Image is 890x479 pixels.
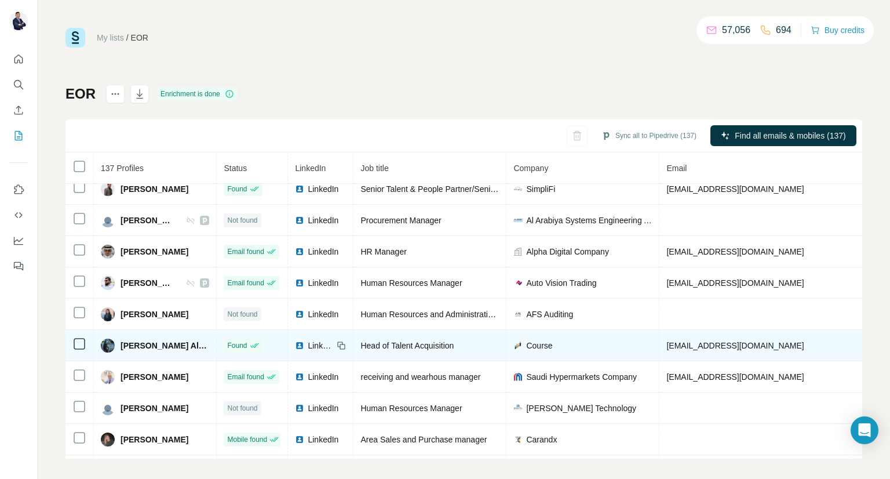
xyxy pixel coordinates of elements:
span: Human Resources Manager [360,278,462,288]
button: My lists [9,125,28,146]
img: company-logo [513,404,523,413]
img: LinkedIn logo [295,216,304,225]
span: Not found [227,403,257,413]
span: Al Arabiya Systems Engineering ASE [526,215,652,226]
img: Avatar [101,433,115,447]
span: HR Manager [360,247,406,256]
span: [EMAIL_ADDRESS][DOMAIN_NAME] [666,247,804,256]
span: Auto Vision Trading [526,277,596,289]
img: Avatar [101,182,115,196]
h1: EOR [65,85,96,103]
span: LinkedIn [308,371,338,383]
span: LinkedIn [308,215,338,226]
img: company-logo [513,341,523,350]
img: company-logo [513,310,523,319]
button: actions [106,85,125,103]
img: LinkedIn logo [295,184,304,194]
span: Procurement Manager [360,216,441,225]
img: Avatar [101,276,115,290]
span: LinkedIn [308,183,338,195]
span: Job title [360,164,388,173]
div: EOR [131,32,148,43]
span: [EMAIL_ADDRESS][DOMAIN_NAME] [666,372,804,382]
img: Avatar [101,370,115,384]
p: 57,056 [722,23,750,37]
button: Enrich CSV [9,100,28,121]
button: Quick start [9,49,28,70]
span: Area Sales and Purchase manager [360,435,487,444]
a: My lists [97,33,124,42]
img: LinkedIn logo [295,372,304,382]
img: LinkedIn logo [295,310,304,319]
span: Human Resources Manager [360,404,462,413]
span: LinkedIn [308,434,338,445]
li: / [126,32,129,43]
span: Course [526,340,552,351]
span: LinkedIn [308,402,338,414]
span: [PERSON_NAME] [121,402,188,414]
img: Avatar [9,12,28,30]
div: Open Intercom Messenger [851,416,878,444]
img: Avatar [101,401,115,415]
span: AFS Auditing [526,309,573,320]
img: Avatar [101,307,115,321]
img: Avatar [101,339,115,353]
span: Status [224,164,247,173]
img: LinkedIn logo [295,247,304,256]
button: Find all emails & mobiles (137) [710,125,856,146]
span: [PERSON_NAME] [121,215,174,226]
span: Email found [227,246,264,257]
span: Saudi Hypermarkets Company [526,371,637,383]
span: Not found [227,309,257,320]
span: receiving and wearhous manager [360,372,480,382]
button: Use Surfe on LinkedIn [9,179,28,200]
span: SimpliFi [526,183,555,195]
span: Human Resources and Administration Manager / Compliance Support (AML) [360,310,636,319]
div: Enrichment is done [157,87,238,101]
img: LinkedIn logo [295,404,304,413]
span: Email found [227,372,264,382]
span: [PERSON_NAME] [121,183,188,195]
img: Surfe Logo [65,28,85,48]
span: [PERSON_NAME] Technology [526,402,636,414]
span: Find all emails & mobiles (137) [735,130,845,141]
img: company-logo [513,372,523,382]
span: [PERSON_NAME] [121,371,188,383]
img: LinkedIn logo [295,341,304,350]
button: Search [9,74,28,95]
img: LinkedIn logo [295,278,304,288]
span: Carandx [526,434,557,445]
button: Buy credits [811,22,865,38]
span: [EMAIL_ADDRESS][DOMAIN_NAME] [666,341,804,350]
span: LinkedIn [308,277,338,289]
span: Not found [227,215,257,226]
span: LinkedIn [308,340,333,351]
span: Email [666,164,687,173]
span: Head of Talent Acquisition [360,341,454,350]
p: 694 [776,23,791,37]
span: [PERSON_NAME] [121,309,188,320]
span: Alpha Digital Company [526,246,608,257]
img: company-logo [513,184,523,194]
span: LinkedIn [308,309,338,320]
img: Avatar [101,213,115,227]
span: 137 Profiles [101,164,144,173]
img: Avatar [101,245,115,259]
span: Mobile found [227,434,267,445]
span: [PERSON_NAME] Alafeefi [121,340,209,351]
img: company-logo [513,216,523,225]
span: Senior Talent & People Partner/Senior HR Manager [360,184,546,194]
span: [PERSON_NAME] [121,246,188,257]
img: LinkedIn logo [295,435,304,444]
span: Found [227,340,247,351]
span: Email found [227,278,264,288]
span: [EMAIL_ADDRESS][DOMAIN_NAME] [666,278,804,288]
span: [PERSON_NAME] [121,277,174,289]
span: [PERSON_NAME] [121,434,188,445]
img: company-logo [513,278,523,288]
button: Feedback [9,256,28,277]
button: Use Surfe API [9,205,28,226]
span: LinkedIn [295,164,326,173]
img: company-logo [513,435,523,444]
span: Company [513,164,548,173]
